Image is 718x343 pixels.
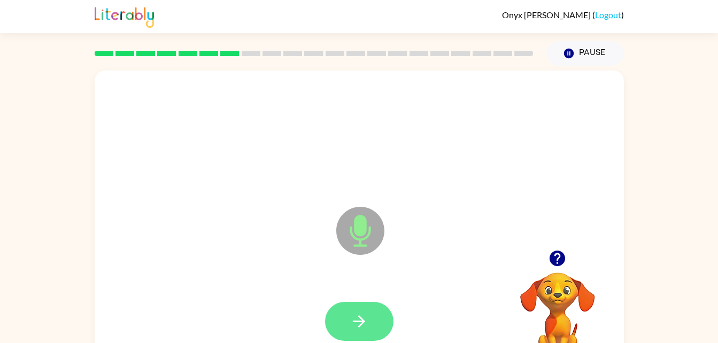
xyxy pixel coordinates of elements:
[502,10,592,20] span: Onyx [PERSON_NAME]
[502,10,624,20] div: ( )
[546,41,624,66] button: Pause
[595,10,621,20] a: Logout
[95,4,154,28] img: Literably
